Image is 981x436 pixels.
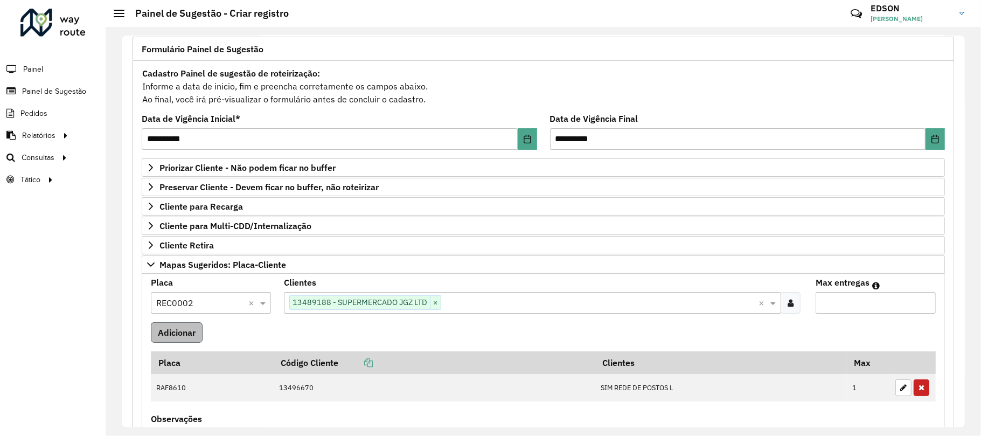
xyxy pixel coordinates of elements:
th: Clientes [595,351,847,374]
button: Choose Date [926,128,945,150]
button: Adicionar [151,322,203,343]
a: Cliente para Recarga [142,197,945,216]
label: Observações [151,412,202,425]
span: Preservar Cliente - Devem ficar no buffer, não roteirizar [159,183,379,191]
label: Clientes [284,276,316,289]
a: Copiar [338,357,373,368]
span: Consultas [22,152,54,163]
a: Preservar Cliente - Devem ficar no buffer, não roteirizar [142,178,945,196]
td: 13496670 [273,374,595,402]
a: Priorizar Cliente - Não podem ficar no buffer [142,158,945,177]
span: Cliente Retira [159,241,214,250]
span: Priorizar Cliente - Não podem ficar no buffer [159,163,336,172]
th: Max [847,351,890,374]
th: Placa [151,351,273,374]
h2: Painel de Sugestão - Criar registro [124,8,289,19]
span: Formulário Painel de Sugestão [142,45,263,53]
a: Mapas Sugeridos: Placa-Cliente [142,255,945,274]
span: Mapas Sugeridos: Placa-Cliente [159,260,286,269]
span: [PERSON_NAME] [871,14,951,24]
strong: Cadastro Painel de sugestão de roteirização: [142,68,320,79]
span: Painel de Sugestão [22,86,86,97]
span: Painel [23,64,43,75]
span: × [430,296,441,309]
label: Data de Vigência Inicial [142,112,240,125]
label: Max entregas [816,276,869,289]
label: Data de Vigência Final [550,112,638,125]
span: 13489188 - SUPERMERCADO JGZ LTD [290,296,430,309]
td: 1 [847,374,890,402]
em: Máximo de clientes que serão colocados na mesma rota com os clientes informados [872,281,880,290]
a: Contato Rápido [845,2,868,25]
span: Clear all [759,296,768,309]
a: Cliente para Multi-CDD/Internalização [142,217,945,235]
label: Placa [151,276,173,289]
td: SIM REDE DE POSTOS L [595,374,847,402]
span: Pedidos [20,108,47,119]
div: Informe a data de inicio, fim e preencha corretamente os campos abaixo. Ao final, você irá pré-vi... [142,66,945,106]
span: Clear all [248,296,258,309]
h3: EDSON [871,3,951,13]
span: Cliente para Recarga [159,202,243,211]
a: Cliente Retira [142,236,945,254]
th: Código Cliente [273,351,595,374]
span: Relatórios [22,130,55,141]
span: Tático [20,174,40,185]
span: Cliente para Multi-CDD/Internalização [159,222,311,230]
td: RAF8610 [151,374,273,402]
button: Choose Date [518,128,537,150]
